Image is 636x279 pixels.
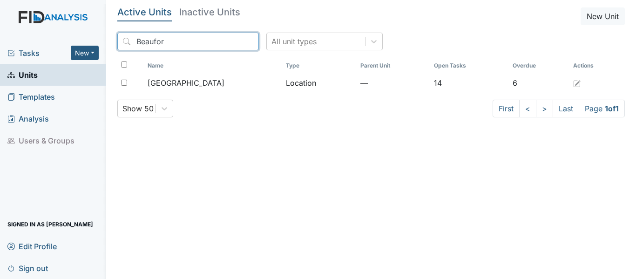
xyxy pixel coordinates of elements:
[71,46,99,60] button: New
[117,33,259,50] input: Search...
[7,217,93,231] span: Signed in as [PERSON_NAME]
[121,61,127,68] input: Toggle All Rows Selected
[519,100,536,117] a: <
[430,58,508,74] th: Toggle SortBy
[493,100,520,117] a: First
[536,100,553,117] a: >
[179,7,240,17] h5: Inactive Units
[148,77,224,88] span: [GEOGRAPHIC_DATA]
[7,68,38,82] span: Units
[509,58,570,74] th: Toggle SortBy
[7,48,71,59] a: Tasks
[573,77,581,88] a: Edit
[357,74,430,92] td: —
[122,103,154,114] div: Show 50
[144,58,282,74] th: Toggle SortBy
[282,74,357,92] td: Location
[7,111,49,126] span: Analysis
[493,100,625,117] nav: task-pagination
[553,100,579,117] a: Last
[509,74,570,92] td: 6
[117,7,172,17] h5: Active Units
[7,239,57,253] span: Edit Profile
[7,89,55,104] span: Templates
[271,36,317,47] div: All unit types
[7,261,48,275] span: Sign out
[282,58,357,74] th: Toggle SortBy
[357,58,430,74] th: Toggle SortBy
[579,100,625,117] span: Page
[605,104,619,113] strong: 1 of 1
[581,7,625,25] button: New Unit
[430,74,508,92] td: 14
[569,58,616,74] th: Actions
